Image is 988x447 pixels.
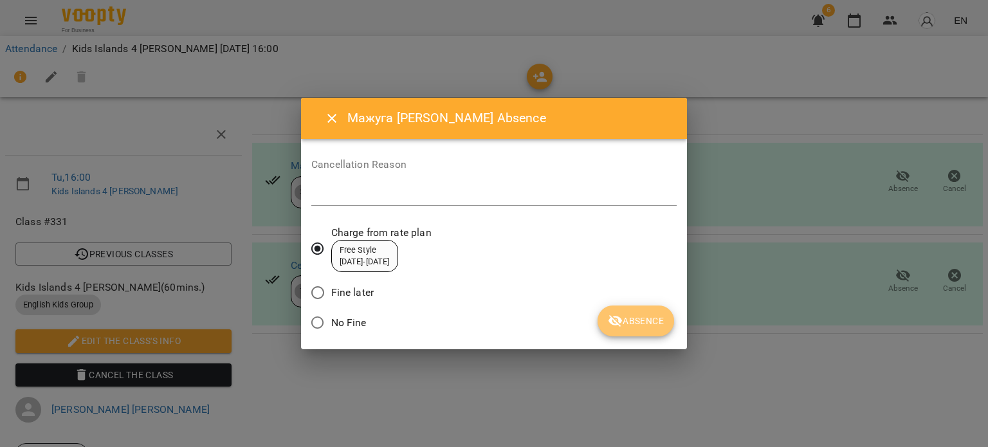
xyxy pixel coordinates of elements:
[331,225,432,241] span: Charge from rate plan
[598,306,674,336] button: Absence
[608,313,664,329] span: Absence
[331,285,374,300] span: Fine later
[331,315,367,331] span: No Fine
[311,160,677,170] label: Cancellation Reason
[340,244,390,268] div: Free Style [DATE] - [DATE]
[347,108,672,128] h6: Мажуга [PERSON_NAME] Absence
[316,103,347,134] button: Close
